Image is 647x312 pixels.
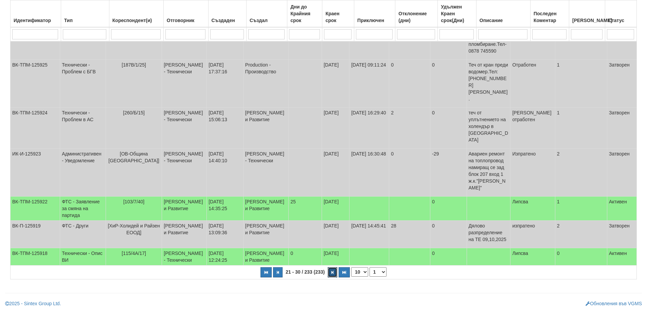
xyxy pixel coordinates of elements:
[284,269,326,275] span: 21 - 30 / 233 (233)
[569,0,605,27] th: Брой Файлове: No sort applied, activate to apply an ascending sort
[356,16,393,25] div: Приключен
[476,0,530,27] th: Описание: No sort applied, activate to apply an ascending sort
[108,151,159,163] span: [ОВ-Община [GEOGRAPHIC_DATA]]
[555,197,607,221] td: 1
[532,9,567,25] div: Последен Коментар
[162,221,207,248] td: [PERSON_NAME] и Развитие
[349,60,389,108] td: [DATE] 09:11:24
[512,151,536,157] span: Изпратено
[389,149,430,197] td: 0
[289,2,320,25] div: Дни до Крайния срок
[349,149,389,197] td: [DATE] 16:30:48
[478,16,528,25] div: Описание
[248,16,285,25] div: Създал
[60,248,106,265] td: Технически - Опис ВИ
[243,60,288,108] td: Production - Производство
[11,0,61,27] th: Идентификатор: No sort applied, activate to apply an ascending sort
[243,197,288,221] td: [PERSON_NAME] и Развитие
[5,301,61,306] a: 2025 - Sintex Group Ltd.
[607,221,636,248] td: Затворен
[328,267,337,277] button: Следваща страница
[395,0,438,27] th: Отклонение (дни): No sort applied, activate to apply an ascending sort
[287,0,322,27] th: Дни до Крайния срок: No sort applied, activate to apply an ascending sort
[469,61,509,102] p: Теч от кран преди водомер.Тел:[PHONE_NUMBER] [PERSON_NAME].
[61,0,109,27] th: Тип: No sort applied, activate to apply an ascending sort
[11,248,60,265] td: ВК-ТПМ-125918
[555,108,607,149] td: 1
[322,108,349,149] td: [DATE]
[210,16,245,25] div: Създаден
[273,267,283,277] button: Предишна страница
[607,16,635,25] div: Статус
[555,60,607,108] td: 1
[243,221,288,248] td: [PERSON_NAME] и Развитие
[349,108,389,149] td: [DATE] 16:29:40
[512,199,528,204] span: Липсва
[430,221,467,248] td: 0
[512,110,551,122] span: [PERSON_NAME] отработен
[108,223,160,235] span: [ХиР-Холидей и Райзен ЕООД]
[162,108,207,149] td: [PERSON_NAME] - Технически
[60,60,106,108] td: Технически - Проблем с БГВ
[322,149,349,197] td: [DATE]
[530,0,569,27] th: Последен Коментар: No sort applied, activate to apply an ascending sort
[512,223,535,228] span: изпратено
[607,108,636,149] td: Затворен
[123,199,144,204] span: [103/7/40]
[397,9,436,25] div: Отклонение (дни)
[571,16,603,25] div: [PERSON_NAME]
[207,60,244,108] td: [DATE] 17:37:16
[322,221,349,248] td: [DATE]
[11,149,60,197] td: ИК-И-125923
[607,149,636,197] td: Затворен
[243,149,288,197] td: [PERSON_NAME] - Технически
[555,248,607,265] td: 0
[207,149,244,197] td: [DATE] 14:40:10
[555,149,607,197] td: 2
[322,197,349,221] td: [DATE]
[60,197,106,221] td: ФТС - Заявление за смяна на партида
[438,0,476,27] th: Удължен Краен срок(Дни): No sort applied, activate to apply an ascending sort
[354,0,395,27] th: Приключен: No sort applied, activate to apply an ascending sort
[322,60,349,108] td: [DATE]
[11,221,60,248] td: ВК-П-125919
[290,251,293,256] span: 0
[162,149,207,197] td: [PERSON_NAME] - Технически
[163,0,208,27] th: Отговорник: No sort applied, activate to apply an ascending sort
[512,62,536,68] span: Отработен
[607,60,636,108] td: Затворен
[243,248,288,265] td: [PERSON_NAME] и Развитие
[469,222,509,243] p: Дялово разпределение на ТЕ 09,10,2025
[439,2,474,25] div: Удължен Краен срок(Дни)
[207,248,244,265] td: [DATE] 12:24:25
[389,108,430,149] td: 2
[607,248,636,265] td: Активен
[122,251,146,256] span: [115/4А/17]
[605,0,636,27] th: Статус: No sort applied, activate to apply an ascending sort
[339,267,350,277] button: Последна страница
[246,0,287,27] th: Създал: No sort applied, activate to apply an ascending sort
[165,16,206,25] div: Отговорник
[162,60,207,108] td: [PERSON_NAME] - Технически
[207,221,244,248] td: [DATE] 13:09:36
[162,197,207,221] td: [PERSON_NAME] и Развитие
[469,150,509,191] p: Авариен ремонт на топлопровод намиращ се зад блок 207 вход 1 ж.к.”[PERSON_NAME]”
[122,62,146,68] span: [187В/1/25]
[555,221,607,248] td: 2
[430,248,467,265] td: 0
[389,221,430,248] td: 28
[60,221,106,248] td: ФТС - Други
[111,16,162,25] div: Кореспондент(и)
[109,0,163,27] th: Кореспондент(и): No sort applied, activate to apply an ascending sort
[12,16,59,25] div: Идентификатор
[208,0,246,27] th: Създаден: No sort applied, activate to apply an ascending sort
[123,110,145,115] span: [260/Б/15]
[324,9,352,25] div: Краен срок
[290,199,296,204] span: 25
[322,248,349,265] td: [DATE]
[207,197,244,221] td: [DATE] 14:35:25
[60,108,106,149] td: Технически - Проблем в АС
[162,248,207,265] td: [PERSON_NAME] - Технически
[370,267,387,277] select: Страница номер
[11,108,60,149] td: ВК-ТПМ-125924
